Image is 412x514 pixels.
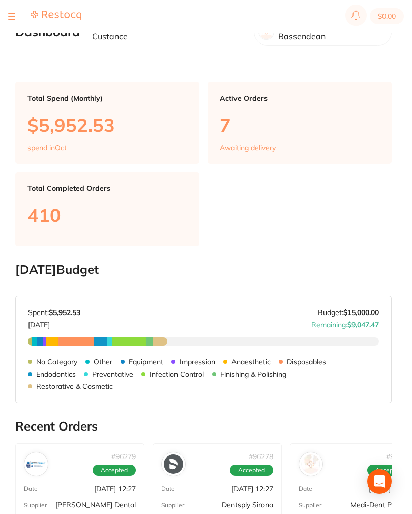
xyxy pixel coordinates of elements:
[27,144,67,152] p: spend in Oct
[31,10,81,22] a: Restocq Logo
[386,452,410,461] p: # 96277
[220,94,379,102] p: Active Orders
[15,82,199,164] a: Total Spend (Monthly)$5,952.53spend inOct
[31,10,81,21] img: Restocq Logo
[36,382,113,390] p: Restorative & Cosmetic
[367,469,392,494] div: Open Intercom Messenger
[92,22,246,41] p: Welcome back, [PERSON_NAME] Custance
[220,115,379,135] p: 7
[27,94,187,102] p: Total Spend (Monthly)
[94,358,112,366] p: Other
[27,184,187,192] p: Total Completed Orders
[49,308,80,317] strong: $5,952.53
[318,308,379,317] p: Budget:
[27,205,187,225] p: 410
[299,502,321,509] p: Supplier
[287,358,326,366] p: Disposables
[350,501,410,509] p: Medi-Dent Pty Ltd
[161,502,184,509] p: Supplier
[26,454,46,474] img: Erskine Dental
[231,358,271,366] p: Anaesthetic
[220,370,286,378] p: Finishing & Polishing
[28,317,80,329] p: [DATE]
[311,317,379,329] p: Remaining:
[129,358,163,366] p: Equipment
[230,465,273,476] span: Accepted
[15,25,80,39] h2: Dashboard
[278,22,383,41] p: Absolute Smiles Bassendean
[343,308,379,317] strong: $15,000.00
[36,370,76,378] p: Endodontics
[220,144,276,152] p: Awaiting delivery
[249,452,273,461] p: # 96278
[301,454,320,474] img: Medi-Dent Pty Ltd
[111,452,136,461] p: # 96279
[222,501,273,509] p: Dentsply Sirona
[231,484,273,493] p: [DATE] 12:27
[370,8,404,24] button: $0.00
[55,501,136,509] p: [PERSON_NAME] Dental
[161,485,175,492] p: Date
[367,465,410,476] span: Accepted
[28,308,80,317] p: Spent:
[93,465,136,476] span: Accepted
[180,358,215,366] p: Impression
[150,370,204,378] p: Infection Control
[36,358,77,366] p: No Category
[15,172,199,246] a: Total Completed Orders410
[24,502,47,509] p: Supplier
[164,454,183,474] img: Dentsply Sirona
[15,263,392,277] h2: [DATE] Budget
[15,419,392,434] h2: Recent Orders
[92,370,133,378] p: Preventative
[208,82,392,164] a: Active Orders7Awaiting delivery
[94,484,136,493] p: [DATE] 12:27
[299,485,312,492] p: Date
[347,320,379,329] strong: $9,047.47
[24,485,38,492] p: Date
[27,115,187,135] p: $5,952.53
